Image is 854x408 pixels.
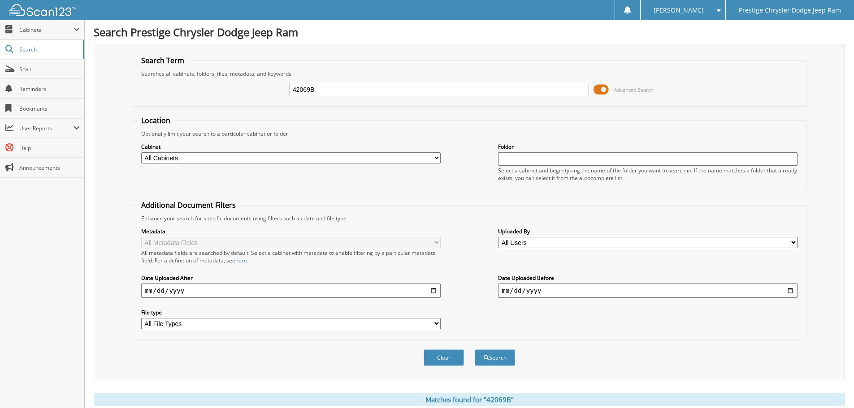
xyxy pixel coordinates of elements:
[424,349,464,366] button: Clear
[19,46,78,53] span: Search
[9,4,76,16] img: scan123-logo-white.svg
[137,200,240,210] legend: Additional Document Filters
[498,283,798,298] input: end
[19,144,80,152] span: Help
[19,85,80,93] span: Reminders
[141,143,441,150] label: Cabinet
[19,105,80,112] span: Bookmarks
[19,26,74,34] span: Cabinets
[141,274,441,282] label: Date Uploaded After
[94,393,845,406] div: Matches found for "42069B"
[137,70,802,77] div: Searches all cabinets, folders, files, metadata, and keywords
[137,56,189,65] legend: Search Term
[498,167,798,182] div: Select a cabinet and begin typing the name of the folder you want to search in. If the name match...
[141,283,441,298] input: start
[19,164,80,172] span: Announcements
[137,116,175,125] legend: Location
[739,8,841,13] span: Prestige Chrysler Dodge Jeep Ram
[141,249,441,264] div: All metadata fields are searched by default. Select a cabinet with metadata to enable filtering b...
[94,25,845,39] h1: Search Prestige Chrysler Dodge Jeep Ram
[137,215,802,222] div: Enhance your search for specific documents using filters such as date and file type.
[235,257,247,264] a: here
[137,130,802,137] div: Optionally limit your search to a particular cabinet or folder
[141,228,441,235] label: Metadata
[498,274,798,282] label: Date Uploaded Before
[498,228,798,235] label: Uploaded By
[141,309,441,316] label: File type
[498,143,798,150] label: Folder
[654,8,704,13] span: [PERSON_NAME]
[19,65,80,73] span: Scan
[19,125,74,132] span: User Reports
[614,86,654,93] span: Advanced Search
[475,349,515,366] button: Search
